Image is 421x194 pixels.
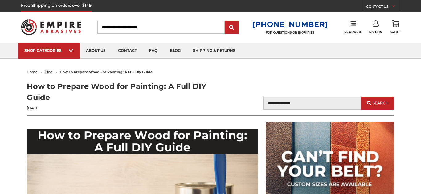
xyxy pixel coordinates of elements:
[369,30,382,34] span: Sign In
[373,101,389,105] span: Search
[27,70,38,74] a: home
[27,105,211,111] p: [DATE]
[112,43,143,59] a: contact
[80,43,112,59] a: about us
[24,48,74,53] div: SHOP CATEGORIES
[344,20,361,34] a: Reorder
[366,3,400,12] a: CONTACT US
[344,30,361,34] span: Reorder
[45,70,53,74] a: blog
[361,97,394,110] button: Search
[164,43,187,59] a: blog
[226,21,238,34] input: Submit
[21,15,81,39] img: Empire Abrasives
[252,31,328,35] p: FOR QUESTIONS OR INQUIRIES
[187,43,242,59] a: shipping & returns
[27,81,211,103] h1: How to Prepare Wood for Painting: A Full DIY Guide
[252,20,328,29] a: [PHONE_NUMBER]
[60,70,153,74] span: how to prepare wood for painting: a full diy guide
[390,20,400,34] a: Cart
[143,43,164,59] a: faq
[390,30,400,34] span: Cart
